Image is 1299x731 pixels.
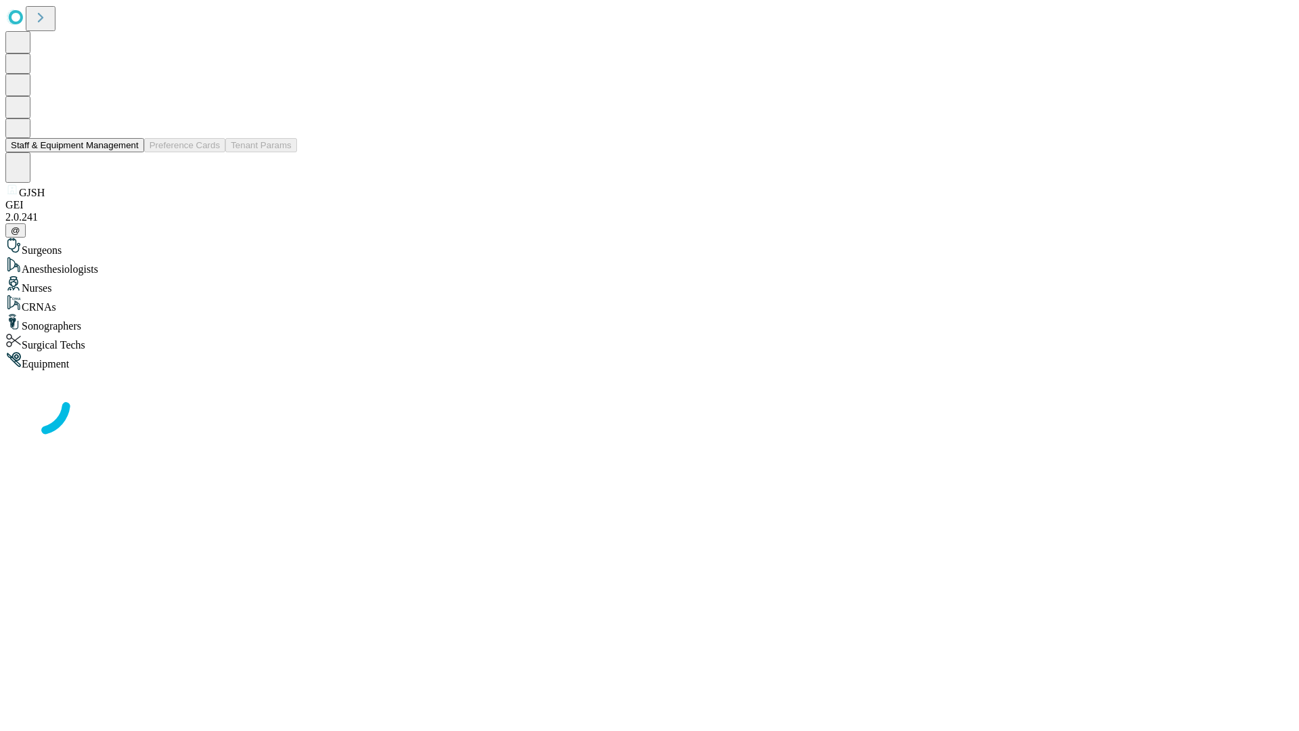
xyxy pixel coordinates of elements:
[5,238,1294,257] div: Surgeons
[144,138,225,152] button: Preference Cards
[5,294,1294,313] div: CRNAs
[5,257,1294,275] div: Anesthesiologists
[19,187,45,198] span: GJSH
[5,138,144,152] button: Staff & Equipment Management
[5,275,1294,294] div: Nurses
[5,223,26,238] button: @
[5,199,1294,211] div: GEI
[5,351,1294,370] div: Equipment
[5,211,1294,223] div: 2.0.241
[225,138,297,152] button: Tenant Params
[5,313,1294,332] div: Sonographers
[11,225,20,236] span: @
[5,332,1294,351] div: Surgical Techs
